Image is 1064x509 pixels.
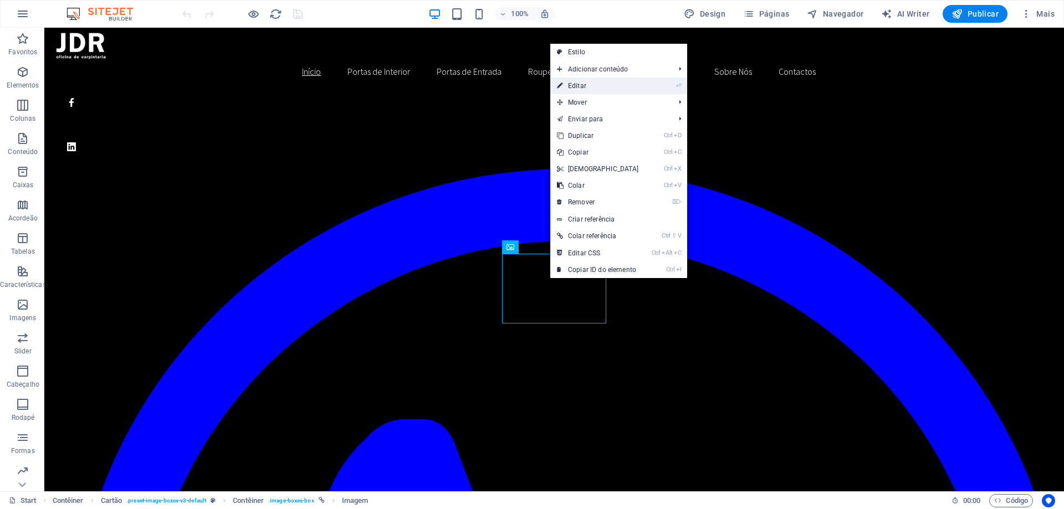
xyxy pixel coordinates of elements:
[662,249,673,256] i: Alt
[674,249,682,256] i: C
[664,132,673,139] i: Ctrl
[550,245,646,261] a: CtrlAltCEditar CSS
[319,497,325,503] i: Este elemento está vinculado
[550,144,646,161] a: CtrlCCopiar
[101,494,122,507] span: Clique para selecionar. Clique duas vezes para editar
[9,494,37,507] a: Clique para cancelar a seleção. Clique duas vezes para abrir as Páginas
[53,494,84,507] span: Clique para selecionar. Clique duas vezes para editar
[664,148,673,156] i: Ctrl
[674,148,682,156] i: C
[211,497,216,503] i: Este elemento é uma predefinição personalizável
[12,413,35,422] p: Rodapé
[881,8,929,19] span: AI Writer
[989,494,1033,507] button: Código
[550,194,646,210] a: ⌦Remover
[952,8,999,19] span: Publicar
[269,8,282,20] i: Recarregar página
[550,211,687,228] a: Criar referência
[662,232,671,239] i: Ctrl
[11,446,35,455] p: Formas
[9,313,36,322] p: Imagens
[666,266,675,273] i: Ctrl
[679,5,730,23] div: Design (Ctrl+Alt+Y)
[550,161,646,177] a: CtrlX[DEMOGRAPHIC_DATA]
[674,165,682,172] i: X
[743,8,789,19] span: Páginas
[550,44,687,60] a: Estilo
[8,48,37,56] p: Favoritos
[676,266,682,273] i: I
[550,261,646,278] a: CtrlICopiar ID do elemento
[540,9,550,19] i: Ao redimensionar, ajusta automaticamente o nível de zoom para caber no dispositivo escolhido.
[13,181,34,189] p: Caixas
[678,232,681,239] i: V
[550,111,671,127] a: Enviar para
[1021,8,1055,19] span: Mais
[943,5,1007,23] button: Publicar
[511,7,529,20] h6: 100%
[672,232,677,239] i: ⇧
[963,494,980,507] span: 00 00
[342,494,369,507] span: Clique para selecionar. Clique duas vezes para editar
[674,182,682,189] i: V
[1016,5,1059,23] button: Mais
[877,5,934,23] button: AI Writer
[550,177,646,194] a: CtrlVColar
[550,78,646,94] a: ⏎Editar
[550,228,646,244] a: Ctrl⇧VColar referência
[126,494,206,507] span: . preset-image-boxes-v3-default
[807,8,863,19] span: Navegador
[494,7,534,20] button: 100%
[550,61,671,78] span: Adicionar conteúdo
[652,249,661,256] i: Ctrl
[1042,494,1055,507] button: Usercentrics
[233,494,264,507] span: Clique para selecionar. Clique duas vezes para editar
[11,247,35,256] p: Tabelas
[676,82,681,89] i: ⏎
[269,7,282,20] button: reload
[971,496,973,505] span: :
[247,7,260,20] button: Clique aqui para sair do modo de visualização e continuar editando
[550,127,646,144] a: CtrlDDuplicar
[53,494,369,507] nav: breadcrumb
[674,132,682,139] i: D
[8,214,38,223] p: Acordeão
[994,494,1028,507] span: Código
[679,5,730,23] button: Design
[7,380,39,389] p: Cabeçalho
[739,5,794,23] button: Páginas
[672,198,681,205] i: ⌦
[64,7,147,20] img: Editor Logo
[14,347,32,356] p: Slider
[268,494,314,507] span: . image-boxes-box
[664,182,673,189] i: Ctrl
[802,5,868,23] button: Navegador
[7,81,39,90] p: Elementos
[684,8,725,19] span: Design
[952,494,981,507] h6: Tempo de sessão
[664,165,673,172] i: Ctrl
[8,147,38,156] p: Conteúdo
[550,94,671,111] span: Mover
[10,114,35,123] p: Colunas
